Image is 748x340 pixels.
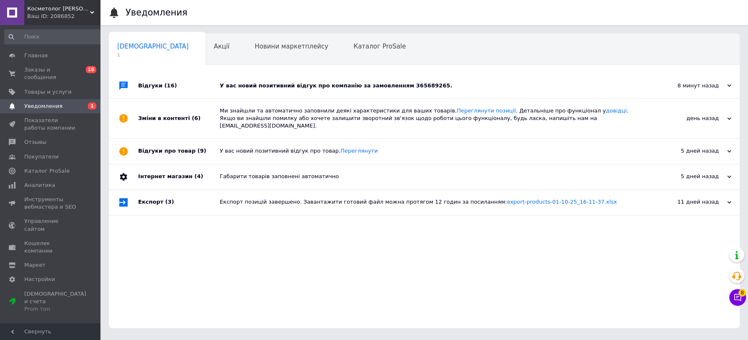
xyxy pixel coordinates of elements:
[648,198,731,206] div: 11 дней назад
[24,102,62,110] span: Уведомления
[24,276,55,283] span: Настройки
[86,66,96,73] span: 15
[220,107,648,130] div: Ми знайшли та автоматично заповнили деякі характеристики для ваших товарів. . Детальніше про функ...
[24,66,77,81] span: Заказы и сообщения
[220,198,648,206] div: Експорт позицій завершено. Завантажити готовий файл можна протягом 12 годин за посиланням:
[4,29,104,44] input: Поиск
[138,139,220,164] div: Відгуки про товар
[648,115,731,122] div: день назад
[198,148,206,154] span: (9)
[457,107,516,114] a: Переглянути позиції
[648,82,731,89] div: 8 минут назад
[138,190,220,215] div: Експорт
[165,199,174,205] span: (3)
[138,164,220,189] div: Інтернет магазин
[138,99,220,138] div: Зміни в контенті
[24,196,77,211] span: Инструменты вебмастера и SEO
[117,43,189,50] span: [DEMOGRAPHIC_DATA]
[220,82,648,89] div: У вас новий позитивний відгук про компанію за замовленням 365689265.
[138,73,220,98] div: Відгуки
[194,173,203,179] span: (4)
[24,153,59,161] span: Покупатели
[729,289,746,306] button: Чат с покупателем8
[165,82,177,89] span: (16)
[24,305,86,313] div: Prom топ
[254,43,328,50] span: Новини маркетплейсу
[24,217,77,233] span: Управление сайтом
[192,115,200,121] span: (6)
[220,173,648,180] div: Габарити товарів заповнені автоматично
[27,13,100,20] div: Ваш ID: 2086852
[648,173,731,180] div: 5 дней назад
[24,182,55,189] span: Аналитика
[24,88,72,96] span: Товары и услуги
[24,138,46,146] span: Отзывы
[340,148,378,154] a: Переглянути
[117,52,189,58] span: 1
[126,8,188,18] h1: Уведомления
[220,147,648,155] div: У вас новий позитивний відгук про товар.
[88,102,96,110] span: 1
[214,43,230,50] span: Акції
[353,43,406,50] span: Каталог ProSale
[738,289,746,297] span: 8
[24,240,77,255] span: Кошелек компании
[648,147,731,155] div: 5 дней назад
[24,117,77,132] span: Показатели работы компании
[507,199,617,205] a: export-products-01-10-25_16-11-37.xlsx
[24,167,69,175] span: Каталог ProSale
[24,290,86,313] span: [DEMOGRAPHIC_DATA] и счета
[27,5,90,13] span: Косметолог сервис lemag.ua
[24,261,46,269] span: Маркет
[24,52,48,59] span: Главная
[606,107,627,114] a: довідці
